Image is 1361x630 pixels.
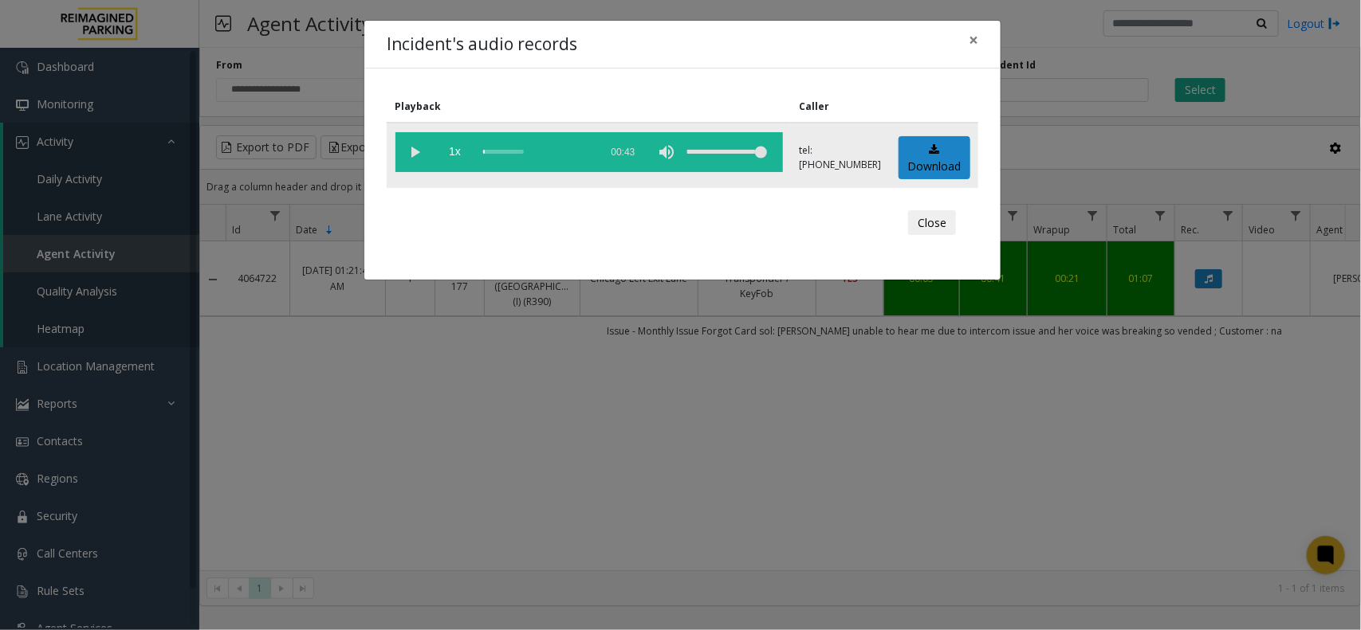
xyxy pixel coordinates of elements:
[791,91,890,123] th: Caller
[958,21,989,60] button: Close
[800,143,882,172] p: tel:[PHONE_NUMBER]
[687,132,767,172] div: volume level
[483,132,592,172] div: scrub bar
[899,136,970,180] a: Download
[969,29,978,51] span: ×
[435,132,475,172] span: playback speed button
[387,91,791,123] th: Playback
[387,32,577,57] h4: Incident's audio records
[908,210,956,236] button: Close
